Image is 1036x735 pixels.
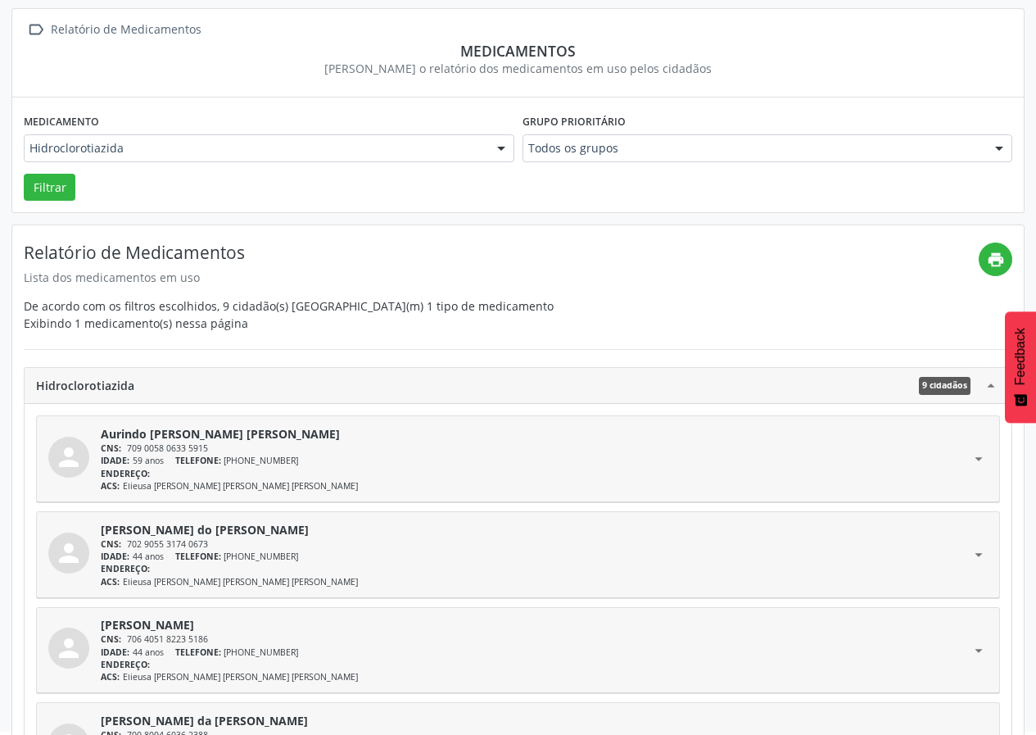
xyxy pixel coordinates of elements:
[127,633,208,645] span: 706 4051 8223 5186
[24,243,979,332] div: De acordo com os filtros escolhidos, 9 cidadão(s) [GEOGRAPHIC_DATA](m) 1 tipo de medicamento
[175,647,221,658] span: TELEFONE:
[175,455,221,466] span: TELEFONE:
[54,633,84,663] i: person
[24,42,1012,60] div: Medicamentos
[24,269,979,286] div: Lista dos medicamentos em uso
[24,174,75,202] button: Filtrar
[48,18,204,42] div: Relatório de Medicamentos
[101,521,309,538] a: [PERSON_NAME] do [PERSON_NAME]
[101,551,129,562] span: IDADE:
[919,377,970,395] span: 9 cidadãos
[36,377,134,395] span: Hidroclorotiazida
[970,521,988,589] i: arrow_drop_down
[101,671,120,683] span: ACS:
[101,538,121,550] span: CNS:
[101,647,129,658] span: IDADE:
[127,538,208,550] span: 702 9055 3174 0673
[54,442,84,472] i: person
[101,442,121,454] span: CNS:
[979,243,1012,276] a: print
[101,425,340,442] a: Aurindo [PERSON_NAME] [PERSON_NAME]
[982,377,1000,395] i: arrow_drop_up
[24,109,99,134] label: Medicamento
[101,576,120,588] span: ACS:
[175,551,221,562] span: TELEFONE:
[24,18,204,42] a:  Relatório de Medicamentos
[24,243,979,263] h4: Relatório de Medicamentos
[24,60,1012,77] div: [PERSON_NAME] o relatório dos medicamentos em uso pelos cidadãos
[101,563,150,574] span: ENDEREÇO:
[29,140,481,157] span: Hidroclorotiazida
[970,616,988,684] i: arrow_drop_down
[523,109,626,134] label: Grupo prioritário
[24,18,48,42] i: 
[987,251,1005,269] i: print
[101,616,194,633] a: [PERSON_NAME]
[101,455,970,467] div: 59 anos [PHONE_NUMBER]
[101,551,970,563] div: 44 anos [PHONE_NUMBER]
[127,442,208,454] span: 709 0058 0633 5915
[24,315,979,332] div: Exibindo 1 medicamento(s) nessa página
[101,480,970,492] div: Elieusa [PERSON_NAME] [PERSON_NAME] [PERSON_NAME]
[1013,328,1028,385] span: Feedback
[54,538,84,568] i: person
[101,647,970,659] div: 44 anos [PHONE_NUMBER]
[528,140,979,157] span: Todos os grupos
[101,712,308,729] a: [PERSON_NAME] da [PERSON_NAME]
[101,455,129,466] span: IDADE:
[101,576,970,588] div: Elieusa [PERSON_NAME] [PERSON_NAME] [PERSON_NAME]
[101,659,150,670] span: ENDEREÇO:
[970,425,988,493] i: arrow_drop_down
[101,671,970,683] div: Elieusa [PERSON_NAME] [PERSON_NAME] [PERSON_NAME]
[1005,311,1036,423] button: Feedback - Mostrar pesquisa
[101,468,150,479] span: ENDEREÇO:
[101,633,121,645] span: CNS:
[101,480,120,492] span: ACS:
